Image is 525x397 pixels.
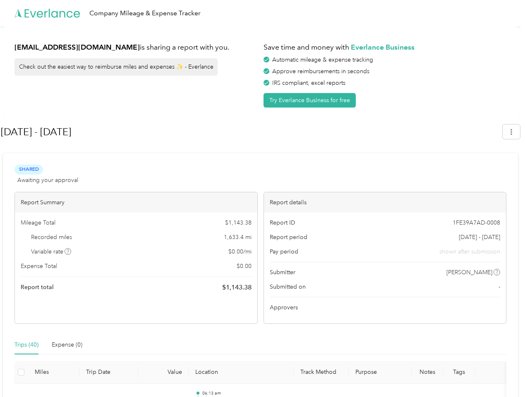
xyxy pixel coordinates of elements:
[272,79,345,86] span: IRS compliant, excel reports
[439,247,500,256] span: shown after submission
[14,42,258,53] h1: is sharing a report with you.
[237,262,252,270] span: $ 0.00
[443,361,475,384] th: Tags
[270,247,298,256] span: Pay period
[138,361,189,384] th: Value
[270,282,306,291] span: Submitted on
[21,283,54,292] span: Report total
[412,361,443,384] th: Notes
[270,218,295,227] span: Report ID
[14,340,38,349] div: Trips (40)
[21,262,57,270] span: Expense Total
[224,233,252,242] span: 1,633.4 mi
[15,192,257,213] div: Report Summary
[14,43,140,51] strong: [EMAIL_ADDRESS][DOMAIN_NAME]
[14,58,218,76] div: Check out the easiest way to reimburse miles and expenses ✨ - Everlance
[270,233,307,242] span: Report period
[349,361,412,384] th: Purpose
[31,247,72,256] span: Variable rate
[270,268,295,277] span: Submitter
[202,390,288,396] p: 06:13 am
[499,282,500,291] span: -
[1,122,497,142] h1: Aug13 - 29Th
[17,176,78,184] span: Awaiting your approval
[459,233,500,242] span: [DATE] - [DATE]
[351,43,415,51] strong: Everlance Business
[228,247,252,256] span: $ 0.00 / mi
[264,93,356,108] button: Try Everlance Business for free
[264,192,506,213] div: Report details
[189,361,294,384] th: Location
[272,56,373,63] span: Automatic mileage & expense tracking
[225,218,252,227] span: $ 1,143.38
[264,42,507,53] h1: Save time and money with
[28,361,79,384] th: Miles
[453,218,500,227] span: 1FE39A7AD-0008
[21,218,55,227] span: Mileage Total
[31,233,72,242] span: Recorded miles
[446,268,492,277] span: [PERSON_NAME]
[270,303,298,312] span: Approvers
[294,361,348,384] th: Track Method
[79,361,138,384] th: Trip Date
[14,165,43,174] span: Shared
[222,282,252,292] span: $ 1,143.38
[52,340,82,349] div: Expense (0)
[272,68,369,75] span: Approve reimbursements in seconds
[89,8,201,19] div: Company Mileage & Expense Tracker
